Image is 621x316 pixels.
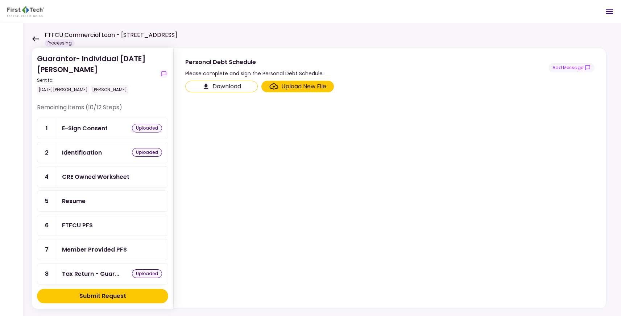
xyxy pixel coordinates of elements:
div: Guarantor- Individual [DATE] [PERSON_NAME] [37,53,157,94]
img: Partner icon [7,6,44,17]
a: 8Tax Return - Guarantoruploaded [37,263,168,285]
a: 6FTFCU PFS [37,215,168,236]
div: Please complete and sign the Personal Debt Schedule. [185,69,324,78]
a: 5Resume [37,190,168,212]
button: Click here to download the document [185,81,258,92]
div: 8 [37,264,56,284]
div: Resume [62,197,86,206]
button: show-messages [548,63,595,72]
h1: FTFCU Commercial Loan - [STREET_ADDRESS] [45,31,177,39]
a: 4CRE Owned Worksheet [37,166,168,188]
div: uploaded [132,269,162,278]
div: 7 [37,239,56,260]
div: 1 [37,118,56,139]
div: 5 [37,191,56,211]
div: Personal Debt Schedule [185,58,324,67]
div: Remaining items (10/12 Steps) [37,103,168,118]
div: [DATE][PERSON_NAME] [37,85,89,94]
button: Submit Request [37,289,168,303]
div: 2 [37,142,56,163]
div: Identification [62,148,102,157]
span: Click here to upload the required document [261,81,334,92]
div: Tax Return - Guarantor [62,269,119,278]
div: Processing [45,39,75,47]
a: 1E-Sign Consentuploaded [37,118,168,139]
div: uploaded [132,148,162,157]
div: Submit Request [79,292,126,300]
button: show-messages [160,69,168,78]
div: CRE Owned Worksheet [62,172,129,181]
button: Open menu [601,3,618,20]
div: 4 [37,167,56,187]
div: uploaded [132,124,162,132]
div: Upload New File [281,82,326,91]
a: 7Member Provided PFS [37,239,168,260]
div: 6 [37,215,56,236]
div: Member Provided PFS [62,245,127,254]
div: Sent to: [37,77,157,84]
div: E-Sign Consent [62,124,108,133]
div: [PERSON_NAME] [91,85,128,94]
a: 2Identificationuploaded [37,142,168,163]
div: Personal Debt SchedulePlease complete and sign the Personal Debt Schedule.show-messagesClick here... [173,48,606,309]
div: FTFCU PFS [62,221,93,230]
